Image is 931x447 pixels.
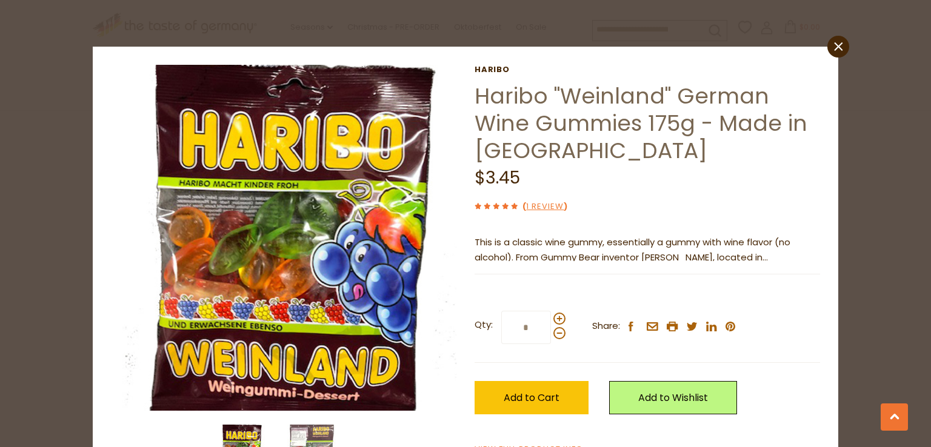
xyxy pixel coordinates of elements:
[475,317,493,333] strong: Qty:
[475,381,589,414] button: Add to Cart
[592,319,620,334] span: Share:
[609,381,737,414] a: Add to Wishlist
[522,200,567,212] span: ( )
[526,200,564,213] a: 1 Review
[501,311,551,344] input: Qty:
[504,391,559,405] span: Add to Cart
[475,65,820,74] a: Haribo
[475,166,520,190] span: $3.45
[475,81,807,166] a: Haribo "Weinland" German Wine Gummies 175g - Made in [GEOGRAPHIC_DATA]
[475,235,820,265] p: This is a classic wine gummy, essentially a gummy with wine flavor (no alcohol). From Gummy Bear ...
[111,65,457,411] img: Haribo "Weinland" German Wine Gummies 175g - Made in Germany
